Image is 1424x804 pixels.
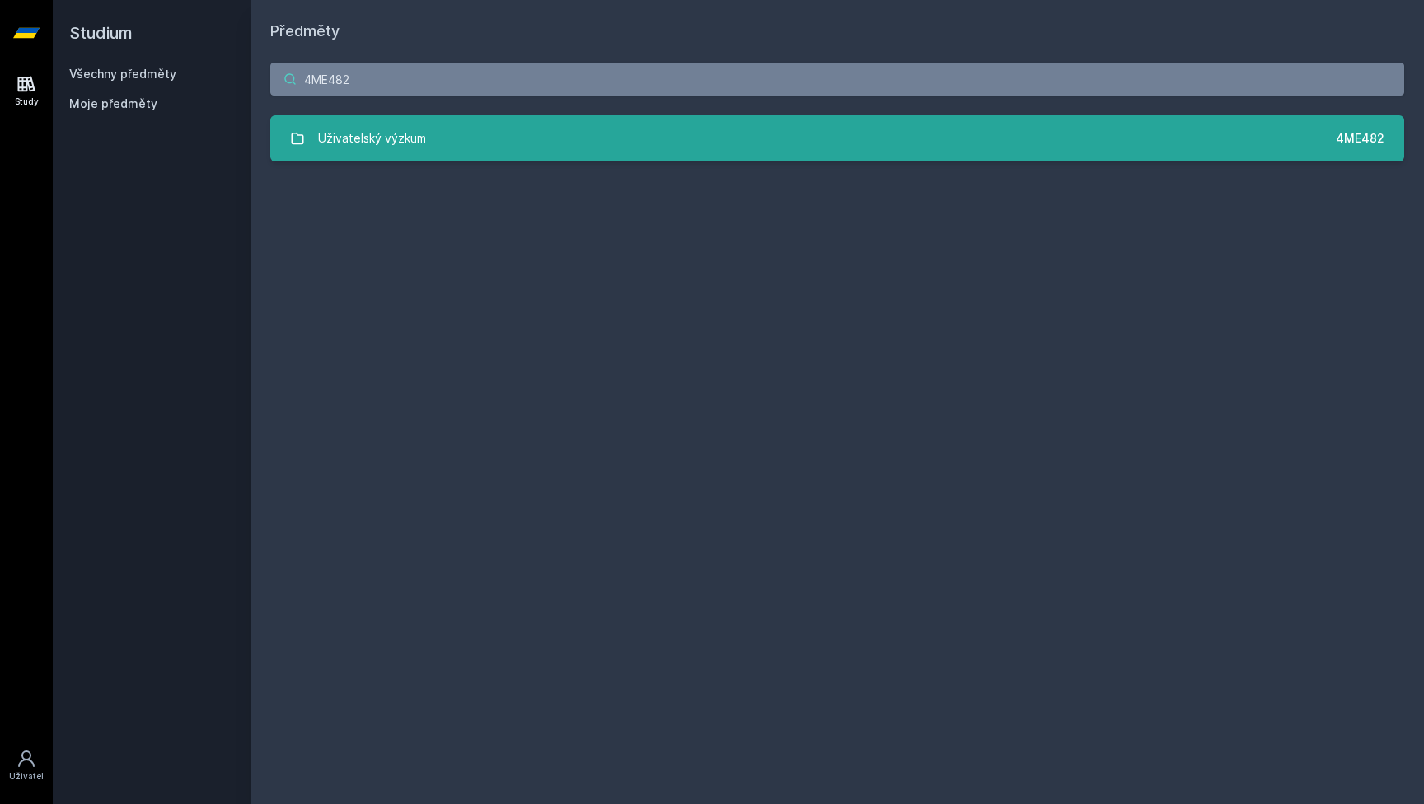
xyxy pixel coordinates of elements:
a: Všechny předměty [69,67,176,81]
span: Moje předměty [69,96,157,112]
a: Uživatel [3,741,49,791]
a: Study [3,66,49,116]
input: Název nebo ident předmětu… [270,63,1404,96]
div: Study [15,96,39,108]
h1: Předměty [270,20,1404,43]
a: Uživatelský výzkum 4ME482 [270,115,1404,161]
div: Uživatelský výzkum [318,122,426,155]
div: Uživatel [9,770,44,783]
div: 4ME482 [1336,130,1384,147]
